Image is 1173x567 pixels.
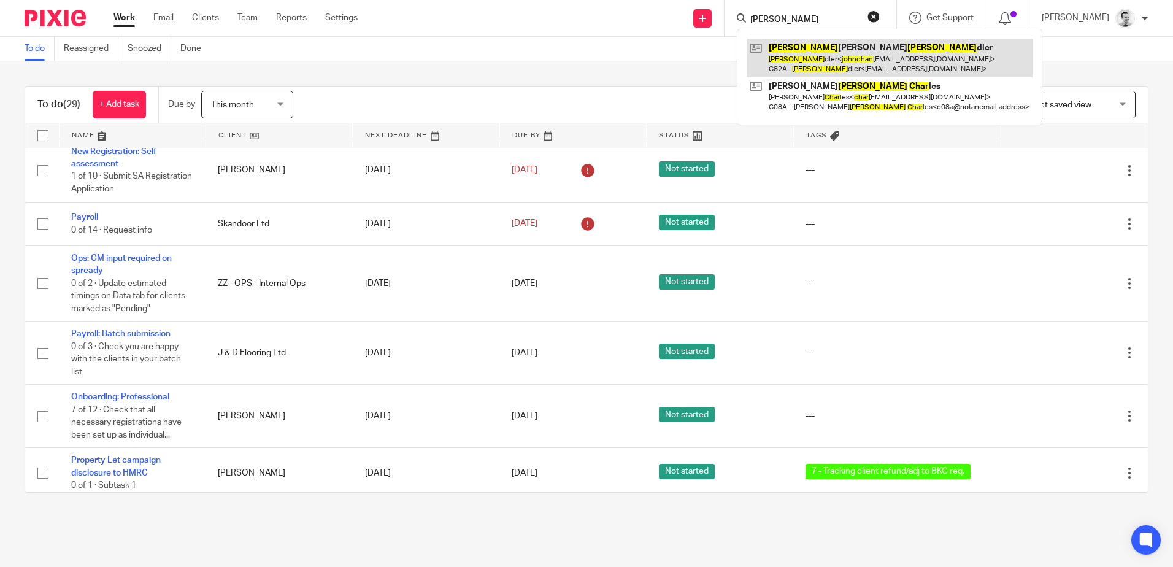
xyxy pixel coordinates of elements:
span: [DATE] [512,166,537,174]
td: [DATE] [353,202,499,245]
span: 7 - Tracking client refund/adj to BKG req. [806,464,971,479]
img: Pixie [25,10,86,26]
span: Tags [806,132,827,139]
span: 7 of 12 · Check that all necessary registrations have been set up as individual... [71,406,182,439]
img: Andy_2025.jpg [1115,9,1135,28]
span: Select saved view [1023,101,1091,109]
div: --- [806,347,988,359]
span: [DATE] [512,279,537,288]
span: 0 of 1 · Subtask 1 [71,481,136,490]
span: Not started [659,344,715,359]
span: 0 of 2 · Update estimated timings on Data tab for clients marked as "Pending" [71,279,185,313]
a: Email [153,12,174,24]
a: Clients [192,12,219,24]
span: [DATE] [512,469,537,477]
a: Work [113,12,135,24]
a: Reports [276,12,307,24]
span: Get Support [926,13,974,22]
a: Team [237,12,258,24]
button: Clear [867,10,880,23]
a: Payroll: Batch submission [71,330,171,338]
div: --- [806,218,988,230]
h1: To do [37,98,80,111]
td: [DATE] [353,322,499,385]
td: ZZ - OPS - Internal Ops [206,245,352,321]
span: Not started [659,215,715,230]
td: [DATE] [353,245,499,321]
a: Done [180,37,210,61]
td: [DATE] [353,385,499,448]
a: Property Let campaign disclosure to HMRC [71,456,161,477]
span: Not started [659,274,715,290]
a: Ops: CM input required on spready [71,254,172,275]
p: Due by [168,98,195,110]
span: Not started [659,464,715,479]
a: Snoozed [128,37,171,61]
td: [PERSON_NAME] [206,385,352,448]
span: 0 of 3 · Check you are happy with the clients in your batch list [71,342,181,376]
div: --- [806,410,988,422]
input: Search [749,15,860,26]
td: [PERSON_NAME] [206,139,352,202]
span: [DATE] [512,220,537,228]
td: J & D Flooring Ltd [206,322,352,385]
a: Payroll [71,213,98,222]
a: Onboarding: Professional [71,393,169,401]
td: [DATE] [353,448,499,498]
td: [PERSON_NAME] [206,448,352,498]
a: Reassigned [64,37,118,61]
span: Not started [659,407,715,422]
span: (29) [63,99,80,109]
span: 0 of 14 · Request info [71,226,152,234]
a: + Add task [93,91,146,118]
td: Skandoor Ltd [206,202,352,245]
p: [PERSON_NAME] [1042,12,1109,24]
span: [DATE] [512,412,537,420]
span: This month [211,101,254,109]
span: 1 of 10 · Submit SA Registration Application [71,172,192,194]
span: [DATE] [512,349,537,357]
a: Settings [325,12,358,24]
a: To do [25,37,55,61]
div: --- [806,164,988,176]
span: Not started [659,161,715,177]
td: [DATE] [353,139,499,202]
div: --- [806,277,988,290]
